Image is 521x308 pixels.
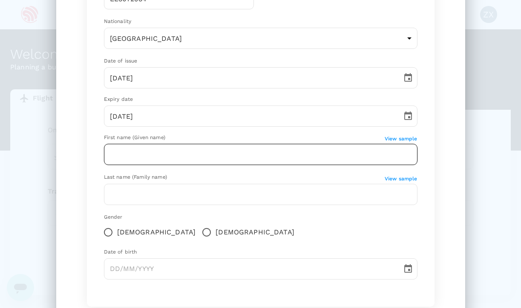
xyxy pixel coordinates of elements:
[104,173,385,182] div: Last name (Family name)
[117,227,196,237] span: [DEMOGRAPHIC_DATA]
[104,57,417,66] div: Date of issue
[104,106,396,127] input: DD/MM/YYYY
[385,136,417,142] span: View sample
[400,260,417,277] button: Choose date
[104,213,417,222] div: Gender
[385,176,417,182] span: View sample
[104,258,396,279] input: DD/MM/YYYY
[104,248,417,257] div: Date of birth
[400,69,417,86] button: Choose date, selected date is Oct 9, 2023
[104,95,417,104] div: Expiry date
[104,67,396,88] input: DD/MM/YYYY
[104,28,417,49] div: [GEOGRAPHIC_DATA]
[216,227,294,237] span: [DEMOGRAPHIC_DATA]
[104,17,417,26] div: Nationality
[400,108,417,125] button: Choose date, selected date is Oct 8, 2033
[104,134,385,142] div: First name (Given name)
